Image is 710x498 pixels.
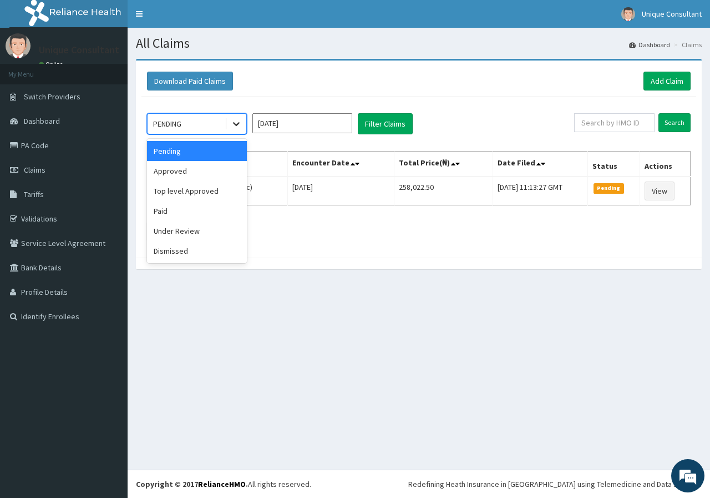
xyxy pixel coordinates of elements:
div: Pending [147,141,247,161]
img: User Image [6,33,31,58]
th: Status [588,152,640,177]
button: Download Paid Claims [147,72,233,90]
span: Dashboard [24,116,60,126]
a: View [645,182,674,200]
input: Search by HMO ID [574,113,655,132]
a: RelianceHMO [198,479,246,489]
span: Unique Consultant [642,9,702,19]
div: PENDING [153,118,181,129]
a: Online [39,61,65,68]
span: Claims [24,165,45,175]
p: Unique Consultant [39,45,119,55]
footer: All rights reserved. [128,470,710,498]
th: Date Filed [493,152,587,177]
button: Filter Claims [358,113,413,134]
td: [DATE] 11:13:27 GMT [493,177,587,205]
td: [DATE] [288,177,394,205]
div: Under Review [147,221,247,241]
span: Switch Providers [24,92,80,102]
th: Total Price(₦) [394,152,493,177]
h1: All Claims [136,36,702,51]
a: Add Claim [643,72,691,90]
li: Claims [671,40,702,49]
span: Pending [594,183,624,193]
input: Select Month and Year [252,113,352,133]
th: Actions [640,152,691,177]
div: Dismissed [147,241,247,261]
span: Tariffs [24,189,44,199]
strong: Copyright © 2017 . [136,479,248,489]
td: 258,022.50 [394,177,493,205]
input: Search [658,113,691,132]
div: Paid [147,201,247,221]
div: Top level Approved [147,181,247,201]
div: Redefining Heath Insurance in [GEOGRAPHIC_DATA] using Telemedicine and Data Science! [408,479,702,490]
a: Dashboard [629,40,670,49]
div: Approved [147,161,247,181]
img: User Image [621,7,635,21]
th: Encounter Date [288,152,394,177]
